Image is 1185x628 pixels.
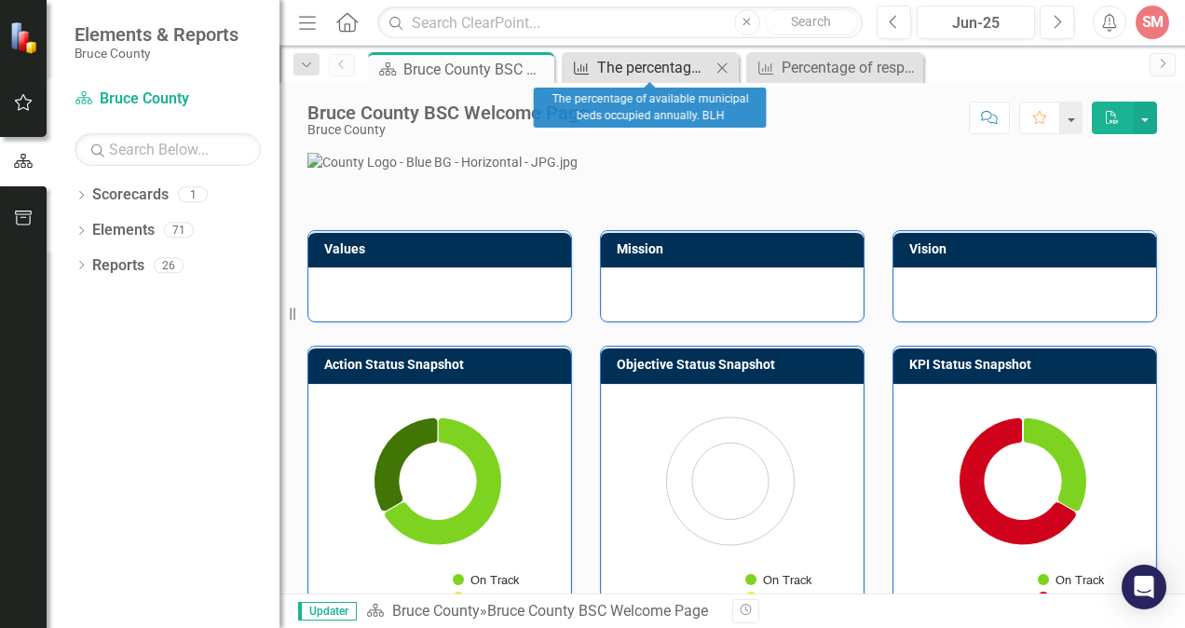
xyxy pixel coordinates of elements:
[92,255,144,277] a: Reports
[1136,6,1169,39] button: SM
[923,12,1028,34] div: Jun-25
[791,14,831,29] span: Search
[1038,573,1104,587] button: Show On Track
[617,358,854,372] h3: Objective Status Snapshot
[92,220,155,241] a: Elements
[366,601,718,622] div: »
[75,133,261,166] input: Search Below...
[597,56,711,79] div: The percentage of available municipal beds occupied annually. BLH
[909,358,1147,372] h3: KPI Status Snapshot
[751,56,919,79] a: Percentage of respondents who answer positively ("Strongly Agree" or "Agree") to the question: "I...
[453,573,519,587] button: Show On Track
[307,102,589,123] div: Bruce County BSC Welcome Page
[392,602,480,620] a: Bruce County
[383,500,405,513] path: Not Started , 0.
[307,153,1157,171] img: County Logo - Blue BG - Horizontal - JPG.jpg
[745,591,801,605] button: Show At Risk
[745,573,811,587] button: Show On Track
[164,223,194,239] div: 71
[324,358,562,372] h3: Action Status Snapshot
[75,46,238,61] small: Bruce County
[487,602,708,620] div: Bruce County BSC Welcome Page
[534,88,767,128] div: The percentage of available municipal beds occupied annually. BLH
[307,123,589,137] div: Bruce County
[75,89,261,110] a: Bruce County
[909,242,1147,256] h3: Vision
[959,417,1076,545] path: Off Track, 2.
[385,417,502,545] path: On Track, 2.
[1122,565,1166,609] div: Open Intercom Messenger
[453,591,509,605] button: Show At Risk
[917,6,1035,39] button: Jun-25
[1038,591,1104,605] button: Show Off Track
[178,187,208,203] div: 1
[765,9,858,35] button: Search
[298,602,357,621] span: Updater
[617,242,854,256] h3: Mission
[9,21,42,54] img: ClearPoint Strategy
[377,7,863,39] input: Search ClearPoint...
[154,257,184,273] div: 26
[75,23,238,46] span: Elements & Reports
[782,56,919,79] div: Percentage of respondents who answer positively ("Strongly Agree" or "Agree") to the question: "I...
[324,242,562,256] h3: Values
[403,58,550,81] div: Bruce County BSC Welcome Page
[92,184,169,206] a: Scorecards
[566,56,711,79] a: The percentage of available municipal beds occupied annually. BLH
